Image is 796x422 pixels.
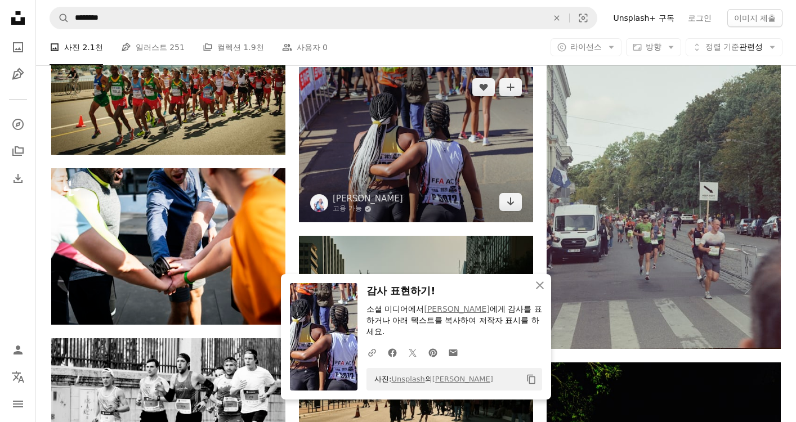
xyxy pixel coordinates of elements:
span: 1.9천 [243,41,263,53]
button: 메뉴 [7,393,29,415]
button: 라이선스 [551,38,621,56]
span: 방향 [646,42,661,51]
a: [PERSON_NAME] [432,375,493,383]
a: 컬렉션 [7,140,29,163]
a: Unsplash [391,375,424,383]
a: 일러스트 [7,63,29,86]
a: 사진 [7,36,29,59]
button: 언어 [7,366,29,388]
span: 관련성 [705,42,763,53]
a: 컬렉션 1.9천 [203,29,264,65]
a: 도로에서 달리는 3 남자의 그레이 스케일 사진 [51,411,285,421]
a: 피트니스 체육관에서 운동하는 사람들 [51,241,285,251]
a: 로그인 / 가입 [7,339,29,361]
button: 좋아요 [472,78,495,96]
a: 나란히 서 있는 두 명의 여성 [299,139,533,149]
a: 사용자 0 [282,29,328,65]
button: 컬렉션에 추가 [499,78,522,96]
img: Steward Masweneng의 프로필로 이동 [310,194,328,212]
span: 사진: 의 [369,370,493,388]
p: 소셜 미디어에서 에게 감사를 표하거나 아래 텍스트를 복사하여 저작자 표시를 하세요. [366,304,542,338]
a: 거리를 달리는 한 무리의 사람들 [547,167,781,177]
a: 고용 가능 [333,204,403,213]
button: 이미지 제출 [727,9,782,27]
a: Facebook에 공유 [382,341,403,363]
span: 0 [323,41,328,53]
span: 라이선스 [570,42,602,51]
button: 클립보드에 복사하기 [522,370,541,389]
form: 사이트 전체에서 이미지 찾기 [50,7,597,29]
a: Unsplash+ 구독 [606,9,681,27]
button: 정렬 기준관련성 [686,38,782,56]
button: Unsplash 검색 [50,7,69,29]
a: Twitter에 공유 [403,341,423,363]
a: 다운로드 내역 [7,167,29,190]
img: 피트니스 체육관에서 운동하는 사람들 [51,168,285,325]
a: 일러스트 251 [121,29,185,65]
button: 방향 [626,38,681,56]
span: 정렬 기준 [705,42,739,51]
img: 나란히 서 있는 두 명의 여성 [299,67,533,222]
a: 낮 동안 회색 콘크리트 다리에서 달리는 사람들의 그룹 [51,71,285,82]
a: [PERSON_NAME] [424,304,489,313]
a: Pinterest에 공유 [423,341,443,363]
a: 다운로드 [499,193,522,211]
a: 탐색 [7,113,29,136]
span: 251 [169,41,185,53]
a: 로그인 [681,9,718,27]
a: 홈 — Unsplash [7,7,29,32]
a: 한 무리의 사람들이 고층 건물 옆 거리를 걷고 있다 [299,406,533,416]
button: 시각적 검색 [570,7,597,29]
a: [PERSON_NAME] [333,193,403,204]
a: 이메일로 공유에 공유 [443,341,463,363]
h3: 감사 표현하기! [366,283,542,299]
button: 삭제 [544,7,569,29]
